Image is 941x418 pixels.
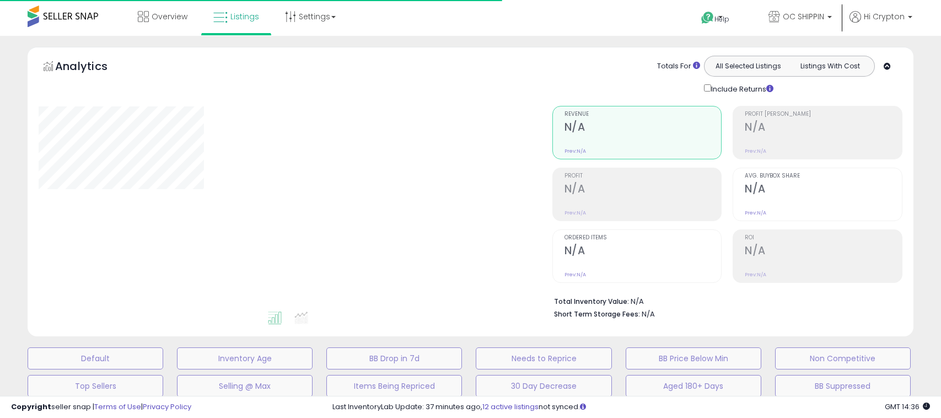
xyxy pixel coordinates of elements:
small: Prev: N/A [745,148,766,154]
h2: N/A [564,183,722,197]
a: Terms of Use [94,401,141,412]
h5: Analytics [55,58,129,77]
div: Last InventoryLab Update: 37 minutes ago, not synced. [332,402,930,412]
div: Totals For [657,61,700,72]
span: ROI [745,235,902,241]
button: Non Competitive [775,347,911,369]
i: Get Help [701,11,714,25]
div: Include Returns [696,82,787,95]
span: Ordered Items [564,235,722,241]
button: All Selected Listings [707,59,789,73]
button: Aged 180+ Days [626,375,761,397]
small: Prev: N/A [745,210,766,216]
button: Listings With Cost [789,59,871,73]
a: Privacy Policy [143,401,191,412]
li: N/A [554,294,894,307]
small: Prev: N/A [564,148,586,154]
span: Overview [152,11,187,22]
span: Avg. Buybox Share [745,173,902,179]
button: Top Sellers [28,375,163,397]
small: Prev: N/A [745,271,766,278]
a: 12 active listings [482,401,539,412]
button: Needs to Reprice [476,347,611,369]
h2: N/A [564,244,722,259]
button: BB Drop in 7d [326,347,462,369]
span: 2025-08-13 14:36 GMT [885,401,930,412]
button: Default [28,347,163,369]
b: Short Term Storage Fees: [554,309,640,319]
button: BB Price Below Min [626,347,761,369]
span: Help [714,14,729,24]
div: seller snap | | [11,402,191,412]
button: Items Being Repriced [326,375,462,397]
h2: N/A [745,244,902,259]
b: Total Inventory Value: [554,297,629,306]
span: OC SHIPPIN [783,11,824,22]
span: Profit [PERSON_NAME] [745,111,902,117]
h2: N/A [745,183,902,197]
span: Hi Crypton [864,11,905,22]
span: N/A [642,309,655,319]
h2: N/A [564,121,722,136]
span: Listings [230,11,259,22]
small: Prev: N/A [564,210,586,216]
button: Inventory Age [177,347,313,369]
button: BB Suppressed [775,375,911,397]
h2: N/A [745,121,902,136]
a: Hi Crypton [849,11,912,36]
a: Help [692,3,751,36]
button: 30 Day Decrease [476,375,611,397]
span: Profit [564,173,722,179]
button: Selling @ Max [177,375,313,397]
strong: Copyright [11,401,51,412]
span: Revenue [564,111,722,117]
small: Prev: N/A [564,271,586,278]
i: Click here to read more about un-synced listings. [580,403,586,410]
